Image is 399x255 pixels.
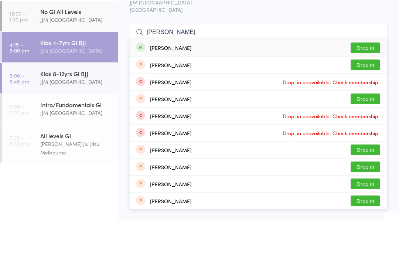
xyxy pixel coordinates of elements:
span: Drop-in unavailable: Check membership [281,146,380,157]
button: Drop in [351,180,380,190]
div: No Gi All Levels [40,42,112,51]
div: Intro/Fundamentals Gi [40,136,112,144]
a: 4:15 -5:00 pmKids 4-7yrs Gi BJJJJM [GEOGRAPHIC_DATA] [2,67,118,98]
div: [PERSON_NAME] [150,216,191,222]
div: [PERSON_NAME] [150,80,191,86]
button: Drop in [351,214,380,224]
a: 12:00 -1:30 pmNo Gi All LevelsJJM [GEOGRAPHIC_DATA] [2,36,118,67]
div: JJM [GEOGRAPHIC_DATA] [40,51,112,59]
time: 7:00 - 8:30 pm [10,170,29,181]
div: Kids 4-7yrs Gi BJJ [40,74,112,82]
div: [PERSON_NAME] Jiu Jitsu Melbourne [40,175,112,192]
div: [PERSON_NAME] [150,165,191,171]
div: [PERSON_NAME] [150,114,191,120]
button: Drop in [351,197,380,207]
h2: Kids 4-7yrs Gi BJJ Check-in [130,10,388,23]
span: JJM [GEOGRAPHIC_DATA] [130,34,376,41]
div: [PERSON_NAME] [150,233,191,239]
div: All levels Gi [40,167,112,175]
div: [PERSON_NAME] [150,97,191,103]
div: At [53,8,90,20]
div: JJM [GEOGRAPHIC_DATA] [40,82,112,90]
div: Kids 8-12yrs Gi BJJ [40,105,112,113]
div: Events for [10,8,46,20]
a: 6:00 -7:00 pmIntro/Fundamentals GiJJM [GEOGRAPHIC_DATA] [2,129,118,160]
a: 7:00 -8:30 pmAll levels Gi[PERSON_NAME] Jiu Jitsu Melbourne [2,160,118,198]
div: [PERSON_NAME] [150,131,191,137]
button: Drop in [351,231,380,241]
span: [DATE] 4:15pm [130,26,376,34]
span: Drop-in unavailable: Check membership [281,112,380,123]
button: Drop in [351,78,380,88]
div: [PERSON_NAME] [150,182,191,188]
div: JJM [GEOGRAPHIC_DATA] [40,144,112,152]
time: 12:00 - 1:30 pm [10,45,28,57]
time: 4:15 - 5:00 pm [10,76,29,88]
time: 6:00 - 7:00 pm [10,139,29,150]
a: 5:00 -5:45 pmKids 8-12yrs Gi BJJJJM [GEOGRAPHIC_DATA] [2,98,118,129]
input: Search [130,59,388,76]
a: [DATE] [10,20,28,28]
span: Drop-in unavailable: Check membership [281,163,380,174]
div: [PERSON_NAME] [150,148,191,154]
button: Drop in [351,129,380,139]
div: JJM [GEOGRAPHIC_DATA] [40,113,112,121]
time: 5:00 - 5:45 pm [10,108,29,119]
span: [GEOGRAPHIC_DATA] [130,41,388,48]
div: Any location [53,20,90,28]
div: [PERSON_NAME] [150,199,191,205]
button: Drop in [351,95,380,105]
